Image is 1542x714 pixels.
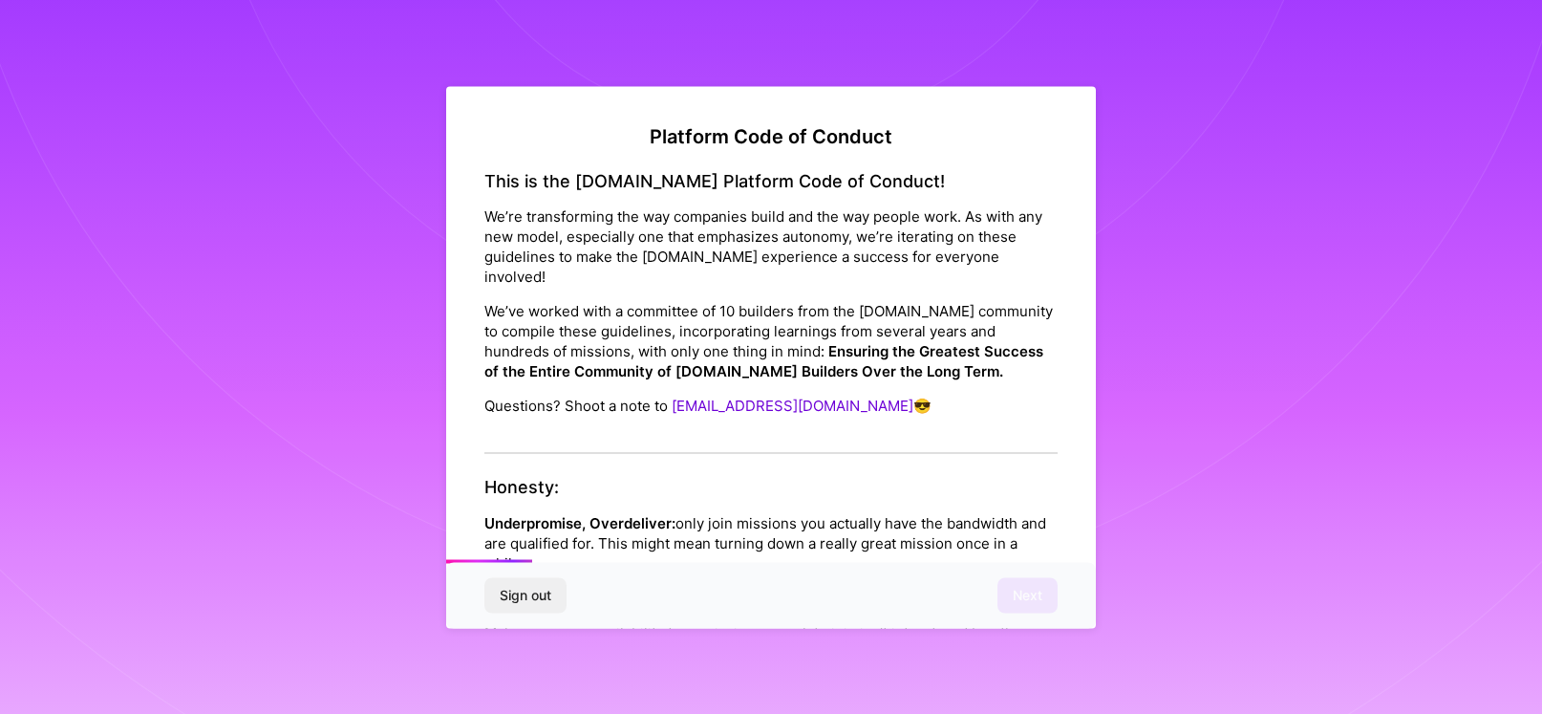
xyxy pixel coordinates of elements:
p: We’ve worked with a committee of 10 builders from the [DOMAIN_NAME] community to compile these gu... [484,301,1058,381]
h2: Platform Code of Conduct [484,124,1058,147]
h4: Honesty: [484,477,1058,498]
h4: This is the [DOMAIN_NAME] Platform Code of Conduct! [484,170,1058,191]
button: Sign out [484,578,567,613]
a: [EMAIL_ADDRESS][DOMAIN_NAME] [672,397,913,415]
strong: Ensuring the Greatest Success of the Entire Community of [DOMAIN_NAME] Builders Over the Long Term. [484,342,1043,380]
p: We’re transforming the way companies build and the way people work. As with any new model, especi... [484,206,1058,287]
span: Sign out [500,586,551,605]
strong: Underpromise, Overdeliver: [484,513,675,531]
p: Questions? Shoot a note to 😎 [484,396,1058,416]
p: only join missions you actually have the bandwidth and are qualified for. This might mean turning... [484,512,1058,573]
